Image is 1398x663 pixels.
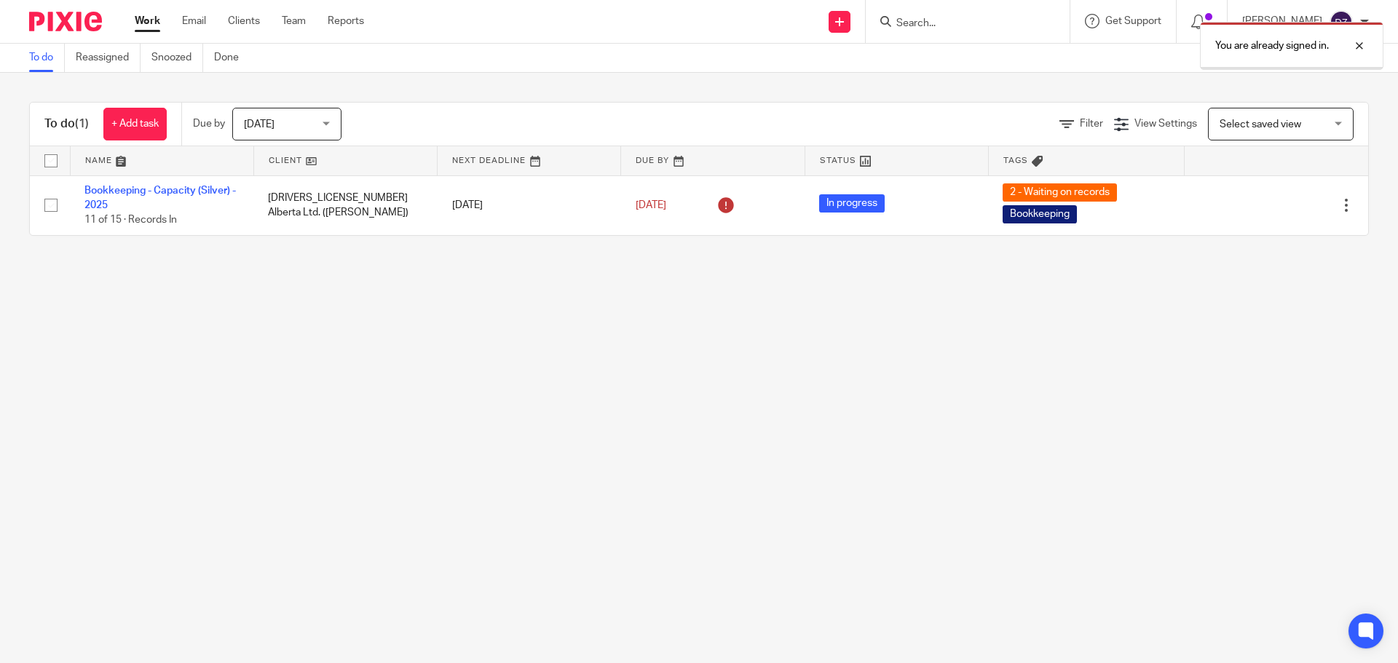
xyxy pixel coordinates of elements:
a: Reassigned [76,44,141,72]
a: Team [282,14,306,28]
span: (1) [75,118,89,130]
a: Clients [228,14,260,28]
span: Select saved view [1220,119,1301,130]
span: View Settings [1134,119,1197,129]
a: + Add task [103,108,167,140]
a: Done [214,44,250,72]
p: You are already signed in. [1215,39,1329,53]
td: [DATE] [438,175,621,235]
span: [DATE] [636,200,666,210]
a: Work [135,14,160,28]
img: Pixie [29,12,102,31]
span: In progress [819,194,885,213]
p: Due by [193,116,225,131]
span: 2 - Waiting on records [1003,183,1117,202]
a: Reports [328,14,364,28]
td: [DRIVERS_LICENSE_NUMBER] Alberta Ltd. ([PERSON_NAME]) [253,175,437,235]
img: svg%3E [1330,10,1353,33]
span: Bookkeeping [1003,205,1077,223]
a: Snoozed [151,44,203,72]
span: [DATE] [244,119,275,130]
a: Bookkeeping - Capacity (Silver) - 2025 [84,186,236,210]
a: To do [29,44,65,72]
a: Email [182,14,206,28]
span: 11 of 15 · Records In [84,215,177,225]
h1: To do [44,116,89,132]
span: Filter [1080,119,1103,129]
span: Tags [1003,156,1028,164]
